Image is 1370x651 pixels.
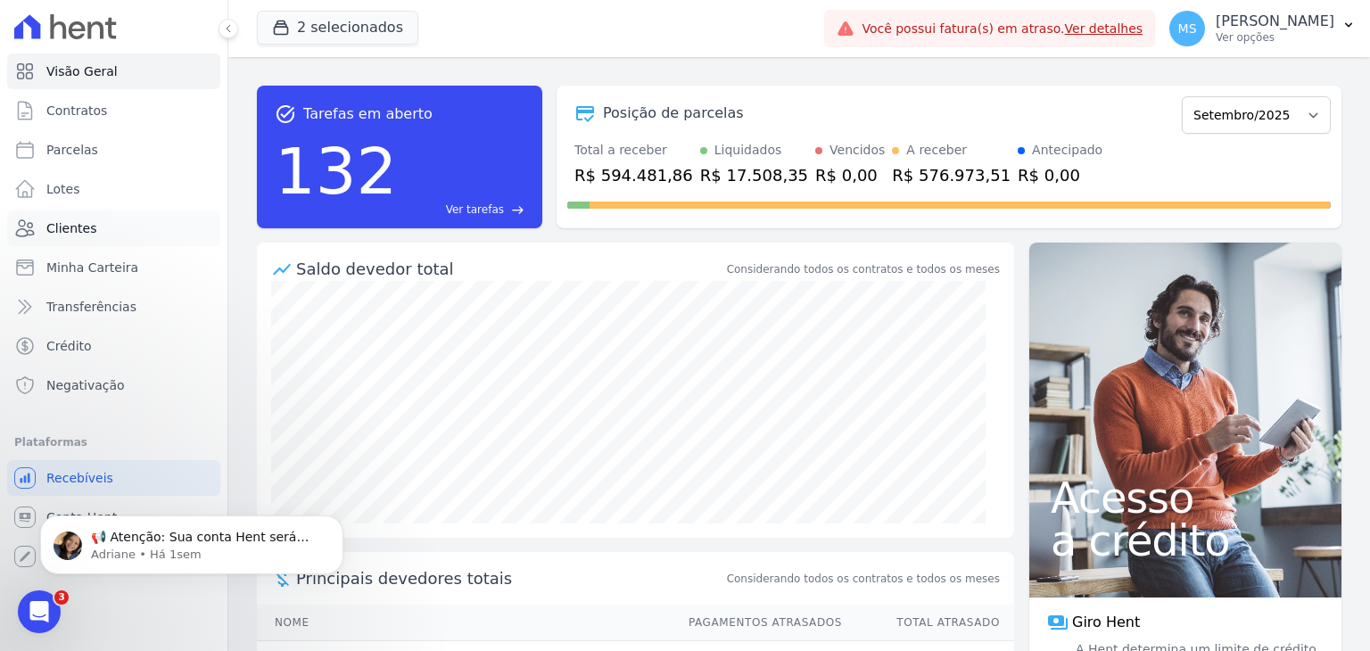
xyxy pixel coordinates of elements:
[892,163,1011,187] div: R$ 576.973,51
[843,605,1014,641] th: Total Atrasado
[46,102,107,119] span: Contratos
[46,180,80,198] span: Lotes
[7,289,220,325] a: Transferências
[574,163,693,187] div: R$ 594.481,86
[1051,476,1320,519] span: Acesso
[257,605,672,641] th: Nome
[7,171,220,207] a: Lotes
[14,432,213,453] div: Plataformas
[862,20,1143,38] span: Você possui fatura(s) em atraso.
[511,203,524,217] span: east
[727,571,1000,587] span: Considerando todos os contratos e todos os meses
[906,141,967,160] div: A receber
[296,566,723,590] span: Principais devedores totais
[700,163,808,187] div: R$ 17.508,35
[7,132,220,168] a: Parcelas
[603,103,744,124] div: Posição de parcelas
[1051,519,1320,562] span: a crédito
[1032,141,1102,160] div: Antecipado
[18,590,61,633] iframe: Intercom live chat
[404,202,524,218] a: Ver tarefas east
[1178,22,1197,35] span: MS
[1216,30,1334,45] p: Ver opções
[296,257,723,281] div: Saldo devedor total
[1018,163,1102,187] div: R$ 0,00
[46,259,138,276] span: Minha Carteira
[1216,12,1334,30] p: [PERSON_NAME]
[7,367,220,403] a: Negativação
[257,11,418,45] button: 2 selecionados
[7,460,220,496] a: Recebíveis
[46,62,118,80] span: Visão Geral
[1065,21,1143,36] a: Ver detalhes
[46,141,98,159] span: Parcelas
[46,219,96,237] span: Clientes
[275,125,397,218] div: 132
[574,141,693,160] div: Total a receber
[7,328,220,364] a: Crédito
[46,337,92,355] span: Crédito
[13,478,370,603] iframe: Intercom notifications mensagem
[672,605,843,641] th: Pagamentos Atrasados
[46,469,113,487] span: Recebíveis
[7,250,220,285] a: Minha Carteira
[446,202,504,218] span: Ver tarefas
[727,261,1000,277] div: Considerando todos os contratos e todos os meses
[7,93,220,128] a: Contratos
[815,163,885,187] div: R$ 0,00
[1072,612,1140,633] span: Giro Hent
[7,54,220,89] a: Visão Geral
[46,298,136,316] span: Transferências
[1155,4,1370,54] button: MS [PERSON_NAME] Ver opções
[829,141,885,160] div: Vencidos
[714,141,782,160] div: Liquidados
[303,103,433,125] span: Tarefas em aberto
[46,376,125,394] span: Negativação
[7,499,220,535] a: Conta Hent
[54,590,69,605] span: 3
[7,210,220,246] a: Clientes
[275,103,296,125] span: task_alt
